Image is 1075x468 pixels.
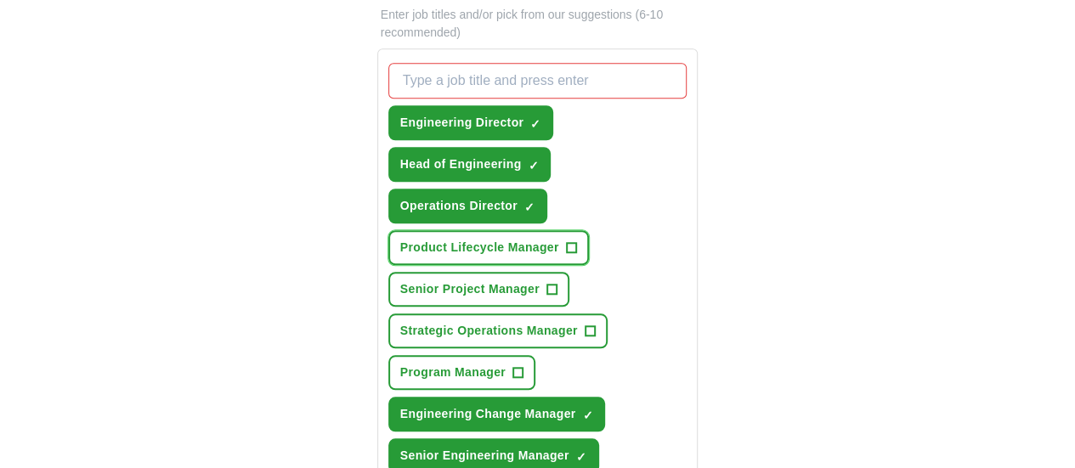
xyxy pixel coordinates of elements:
[528,159,538,172] span: ✓
[388,397,606,431] button: Engineering Change Manager✓
[388,189,547,223] button: Operations Director✓
[388,313,608,348] button: Strategic Operations Manager
[400,405,576,423] span: Engineering Change Manager
[388,355,535,390] button: Program Manager
[530,117,540,131] span: ✓
[576,450,586,464] span: ✓
[524,200,535,214] span: ✓
[377,6,699,42] p: Enter job titles and/or pick from our suggestions (6-10 recommended)
[388,63,687,99] input: Type a job title and press enter
[388,230,589,265] button: Product Lifecycle Manager
[400,322,578,340] span: Strategic Operations Manager
[400,447,569,465] span: Senior Engineering Manager
[388,272,569,307] button: Senior Project Manager
[582,409,592,422] span: ✓
[400,364,506,381] span: Program Manager
[400,239,559,257] span: Product Lifecycle Manager
[400,280,540,298] span: Senior Project Manager
[400,155,522,173] span: Head of Engineering
[388,105,553,140] button: Engineering Director✓
[400,114,523,132] span: Engineering Director
[388,147,552,182] button: Head of Engineering✓
[400,197,518,215] span: Operations Director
